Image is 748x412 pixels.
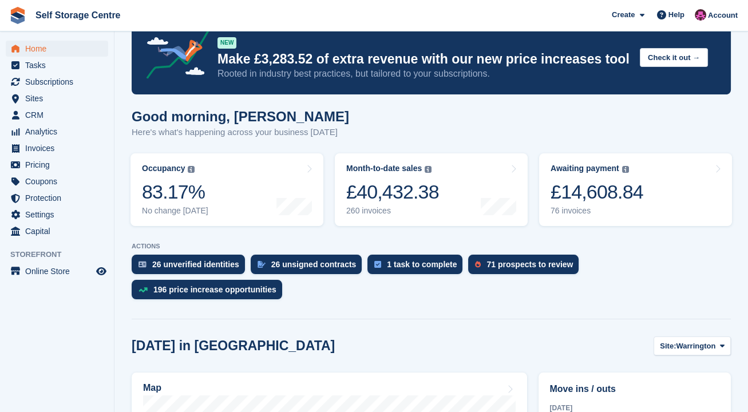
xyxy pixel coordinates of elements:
span: Invoices [25,140,94,156]
span: Coupons [25,173,94,189]
img: prospect-51fa495bee0391a8d652442698ab0144808aea92771e9ea1ae160a38d050c398.svg [475,261,481,268]
p: Here's what's happening across your business [DATE] [132,126,349,139]
img: icon-info-grey-7440780725fd019a000dd9b08b2336e03edf1995a4989e88bcd33f0948082b44.svg [188,166,195,173]
h2: Move ins / outs [549,382,720,396]
span: Sites [25,90,94,106]
h2: Map [143,383,161,393]
span: Site: [660,340,676,352]
div: 26 unverified identities [152,260,239,269]
a: Preview store [94,264,108,278]
img: task-75834270c22a3079a89374b754ae025e5fb1db73e45f91037f5363f120a921f8.svg [374,261,381,268]
img: icon-info-grey-7440780725fd019a000dd9b08b2336e03edf1995a4989e88bcd33f0948082b44.svg [425,166,432,173]
span: Subscriptions [25,74,94,90]
span: Tasks [25,57,94,73]
div: £40,432.38 [346,180,439,204]
a: menu [6,190,108,206]
a: Awaiting payment £14,608.84 76 invoices [539,153,732,226]
button: Check it out → [640,48,708,67]
span: Online Store [25,263,94,279]
a: menu [6,74,108,90]
div: 26 unsigned contracts [271,260,357,269]
span: Settings [25,207,94,223]
a: menu [6,57,108,73]
div: 71 prospects to review [486,260,573,269]
span: Account [708,10,738,21]
div: 83.17% [142,180,208,204]
span: Warrington [676,340,715,352]
img: stora-icon-8386f47178a22dfd0bd8f6a31ec36ba5ce8667c1dd55bd0f319d3a0aa187defe.svg [9,7,26,24]
span: Storefront [10,249,114,260]
a: Self Storage Centre [31,6,125,25]
span: Create [612,9,635,21]
a: menu [6,223,108,239]
a: menu [6,173,108,189]
img: price_increase_opportunities-93ffe204e8149a01c8c9dc8f82e8f89637d9d84a8eef4429ea346261dce0b2c0.svg [138,287,148,292]
a: menu [6,207,108,223]
a: 26 unsigned contracts [251,255,368,280]
h2: [DATE] in [GEOGRAPHIC_DATA] [132,338,335,354]
img: price-adjustments-announcement-icon-8257ccfd72463d97f412b2fc003d46551f7dbcb40ab6d574587a9cd5c0d94... [137,18,217,83]
div: 196 price increase opportunities [153,285,276,294]
a: 196 price increase opportunities [132,280,288,305]
a: 1 task to complete [367,255,468,280]
h1: Good morning, [PERSON_NAME] [132,109,349,124]
a: menu [6,140,108,156]
a: menu [6,124,108,140]
div: 76 invoices [551,206,643,216]
div: NEW [217,37,236,49]
div: Month-to-date sales [346,164,422,173]
div: Occupancy [142,164,185,173]
div: No change [DATE] [142,206,208,216]
img: icon-info-grey-7440780725fd019a000dd9b08b2336e03edf1995a4989e88bcd33f0948082b44.svg [622,166,629,173]
img: verify_identity-adf6edd0f0f0b5bbfe63781bf79b02c33cf7c696d77639b501bdc392416b5a36.svg [138,261,147,268]
p: Rooted in industry best practices, but tailored to your subscriptions. [217,68,631,80]
span: Home [25,41,94,57]
a: Occupancy 83.17% No change [DATE] [130,153,323,226]
div: 260 invoices [346,206,439,216]
a: 26 unverified identities [132,255,251,280]
a: 71 prospects to review [468,255,584,280]
div: 1 task to complete [387,260,457,269]
div: £14,608.84 [551,180,643,204]
a: menu [6,107,108,123]
a: menu [6,157,108,173]
p: ACTIONS [132,243,731,250]
div: Awaiting payment [551,164,619,173]
a: menu [6,90,108,106]
span: Capital [25,223,94,239]
span: CRM [25,107,94,123]
span: Analytics [25,124,94,140]
span: Protection [25,190,94,206]
button: Site: Warrington [654,336,731,355]
a: menu [6,41,108,57]
span: Pricing [25,157,94,173]
span: Help [668,9,684,21]
a: menu [6,263,108,279]
img: contract_signature_icon-13c848040528278c33f63329250d36e43548de30e8caae1d1a13099fd9432cc5.svg [258,261,266,268]
a: Month-to-date sales £40,432.38 260 invoices [335,153,528,226]
img: Ben Scott [695,9,706,21]
p: Make £3,283.52 of extra revenue with our new price increases tool [217,51,631,68]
